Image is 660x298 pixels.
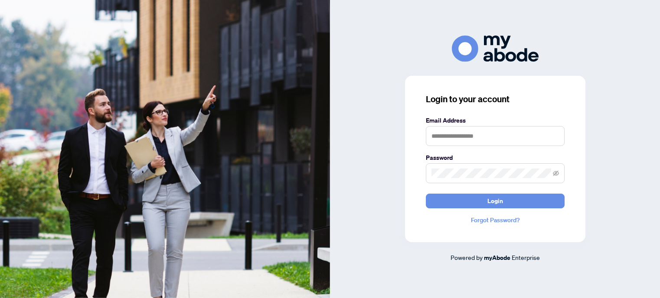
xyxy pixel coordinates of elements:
img: ma-logo [452,36,539,62]
span: eye-invisible [553,170,559,176]
label: Password [426,153,565,162]
button: Login [426,194,565,208]
span: Enterprise [512,253,540,261]
a: Forgot Password? [426,215,565,225]
span: Login [487,194,503,208]
h3: Login to your account [426,93,565,105]
a: myAbode [484,253,510,262]
span: Powered by [451,253,483,261]
label: Email Address [426,116,565,125]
